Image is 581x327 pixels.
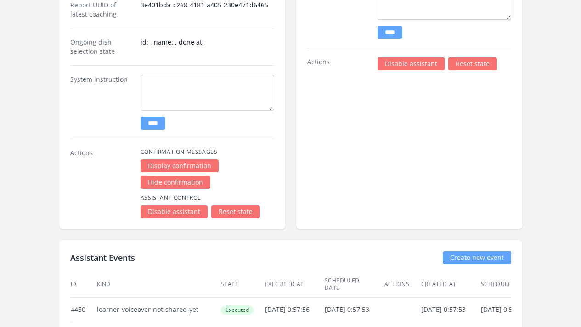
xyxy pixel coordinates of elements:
[70,251,135,264] h2: Assistant Events
[384,271,421,298] th: Actions
[70,75,133,130] dt: System instruction
[96,297,220,322] td: learner-voiceover-not-shared-yet
[70,38,133,56] dt: Ongoing dish selection state
[221,305,254,315] span: Executed
[307,57,370,70] dt: Actions
[141,0,274,19] dd: 3e401bda-c268-4181-a405-230e471d6465
[421,271,480,298] th: Created at
[70,271,96,298] th: ID
[448,57,497,70] a: Reset state
[141,159,219,172] a: Display confirmation
[211,205,260,218] a: Reset state
[141,148,274,156] h4: Confirmation Messages
[378,57,445,70] a: Disable assistant
[324,271,384,298] th: Scheduled date
[480,297,536,322] td: [DATE] 0:57:53
[265,297,324,322] td: [DATE] 0:57:56
[265,271,324,298] th: Executed at
[70,0,133,19] dt: Report UUID of latest coaching
[324,297,384,322] td: [DATE] 0:57:53
[96,271,220,298] th: Kind
[220,271,265,298] th: State
[480,271,536,298] th: Scheduled at
[141,176,210,189] a: Hide confirmation
[141,194,274,202] h4: Assistant Control
[70,297,96,322] td: 4450
[443,251,511,264] a: Create new event
[421,297,480,322] td: [DATE] 0:57:53
[70,148,133,218] dt: Actions
[141,38,274,56] dd: id: , name: , done at:
[141,205,208,218] a: Disable assistant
